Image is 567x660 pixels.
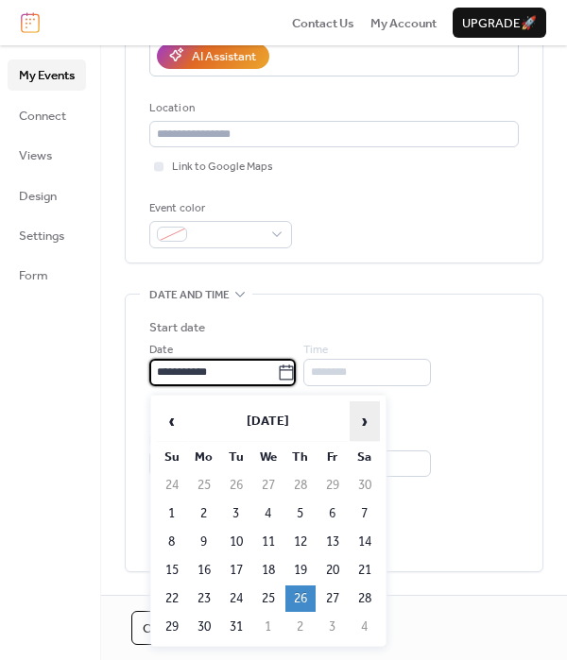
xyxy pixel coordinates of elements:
td: 30 [350,472,380,499]
a: My Events [8,59,86,90]
span: ‹ [158,402,186,440]
td: 29 [318,472,348,499]
td: 13 [318,529,348,555]
td: 6 [318,500,348,527]
div: Event color [149,199,288,218]
td: 5 [285,500,316,527]
td: 11 [253,529,283,555]
td: 24 [221,585,251,612]
span: Contact Us [292,14,354,33]
td: 2 [189,500,219,527]
td: 8 [157,529,187,555]
div: AI Assistant [192,47,256,66]
th: Su [157,444,187,470]
td: 16 [189,557,219,584]
td: 4 [253,500,283,527]
td: 25 [189,472,219,499]
td: 27 [318,585,348,612]
span: My Events [19,66,75,85]
td: 10 [221,529,251,555]
td: 2 [285,614,316,640]
td: 20 [318,557,348,584]
td: 7 [350,500,380,527]
a: Form [8,260,86,290]
td: 22 [157,585,187,612]
a: My Account [370,13,437,32]
td: 25 [253,585,283,612]
span: Date [149,341,173,360]
span: Cancel [143,619,192,638]
td: 26 [285,585,316,612]
span: Date and time [149,285,230,304]
td: 30 [189,614,219,640]
span: Views [19,146,52,165]
th: [DATE] [189,401,348,442]
td: 28 [350,585,380,612]
td: 14 [350,529,380,555]
td: 15 [157,557,187,584]
th: Tu [221,444,251,470]
td: 17 [221,557,251,584]
td: 3 [318,614,348,640]
td: 19 [285,557,316,584]
td: 27 [253,472,283,499]
div: Start date [149,318,205,337]
a: Contact Us [292,13,354,32]
td: 4 [350,614,380,640]
th: Fr [318,444,348,470]
span: › [351,402,379,440]
span: My Account [370,14,437,33]
td: 29 [157,614,187,640]
td: 3 [221,500,251,527]
button: AI Assistant [157,43,269,68]
td: 12 [285,529,316,555]
td: 9 [189,529,219,555]
td: 23 [189,585,219,612]
span: Link to Google Maps [172,158,273,177]
img: logo [21,12,40,33]
a: Settings [8,220,86,250]
td: 31 [221,614,251,640]
button: Upgrade🚀 [453,8,546,38]
td: 1 [157,500,187,527]
span: Time [303,341,328,360]
span: Upgrade 🚀 [462,14,537,33]
th: Mo [189,444,219,470]
span: Connect [19,107,66,126]
span: Settings [19,227,64,245]
th: We [253,444,283,470]
td: 28 [285,472,316,499]
th: Th [285,444,316,470]
span: Form [19,266,48,285]
button: Cancel [131,611,203,645]
a: Design [8,180,86,211]
td: 1 [253,614,283,640]
td: 24 [157,472,187,499]
td: 21 [350,557,380,584]
a: Views [8,140,86,170]
div: Location [149,99,515,118]
th: Sa [350,444,380,470]
a: Connect [8,100,86,130]
td: 18 [253,557,283,584]
td: 26 [221,472,251,499]
span: Design [19,187,57,206]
